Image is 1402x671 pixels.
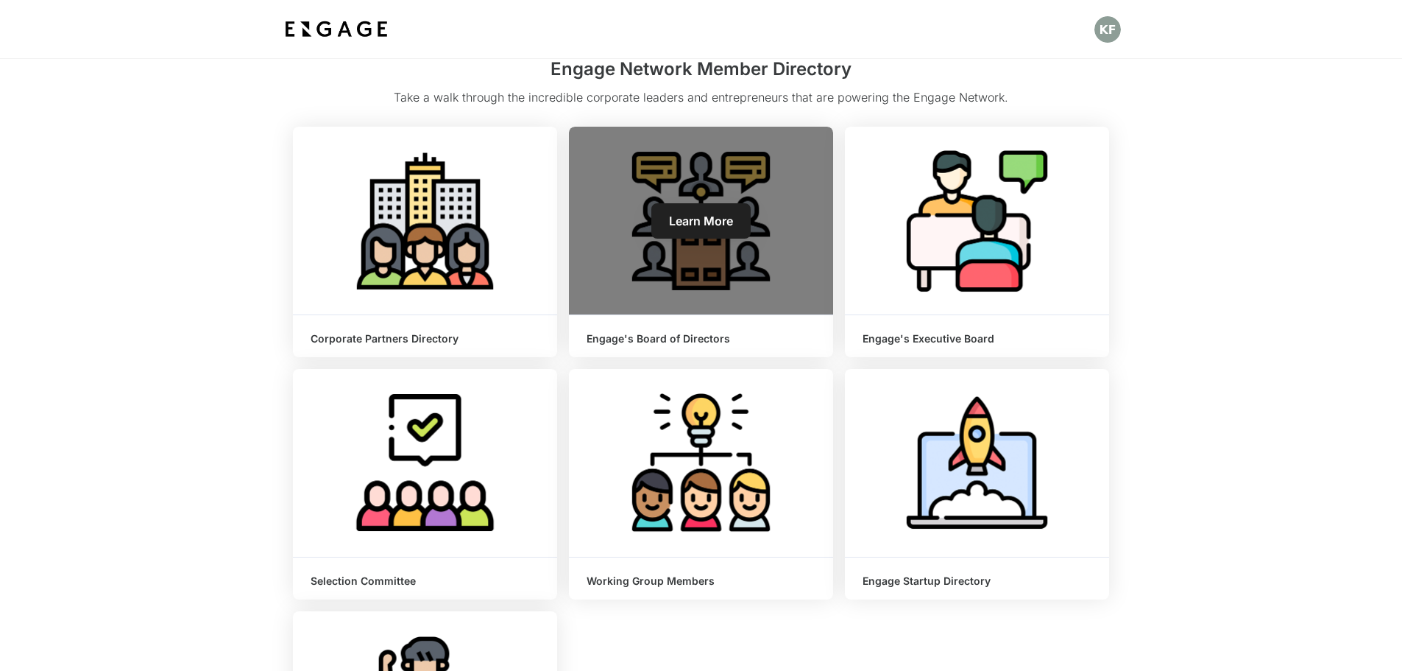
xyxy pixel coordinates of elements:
h6: Selection Committee [311,575,539,588]
h6: Corporate Partners Directory [311,333,539,345]
h6: Engage's Executive Board [863,333,1091,345]
h6: Engage Startup Directory [863,575,1091,588]
p: Take a walk through the incredible corporate leaders and entrepreneurs that are powering the Enga... [293,88,1110,115]
h6: Engage's Board of Directors [587,333,815,345]
button: Open profile menu [1094,16,1121,43]
img: bdf1fb74-1727-4ba0-a5bd-bc74ae9fc70b.jpeg [282,16,391,43]
a: Learn More [651,203,751,239]
h6: Working Group Members [587,575,815,588]
img: Profile picture of Kate Field [1094,16,1121,43]
span: Learn More [669,214,733,228]
h2: Engage Network Member Directory [293,56,1110,88]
